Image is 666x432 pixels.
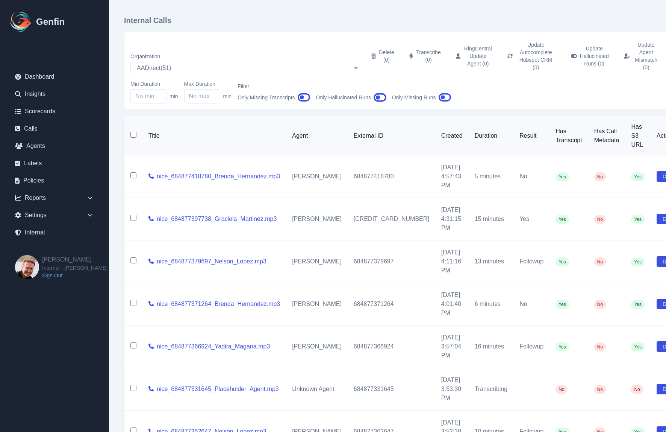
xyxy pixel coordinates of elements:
[469,326,513,368] td: 16 minutes
[348,116,435,155] th: External ID
[9,10,33,34] img: Logo
[594,342,606,351] span: No
[513,326,549,368] td: Followup
[292,216,342,222] a: [PERSON_NAME]
[348,368,435,411] td: 684877331645
[594,257,606,266] span: No
[148,214,154,224] a: View call details
[292,386,334,392] span: Unknown Agent
[549,116,588,155] th: Has Transcript
[435,116,469,155] th: Created
[157,385,279,394] a: nice_684877331645_Placeholder_Agent.mp3
[157,214,277,224] a: nice_684877397738_Graciela_Martinez.mp3
[475,386,507,392] span: Transcribing
[618,38,665,74] button: Update Agent Mismatch (0)
[148,257,154,266] a: View call details
[631,385,643,394] span: No
[9,104,100,119] a: Scorecards
[594,300,606,309] span: No
[556,300,569,309] span: Yes
[9,156,100,171] a: Labels
[184,89,220,103] input: No max
[450,38,499,74] button: RingCentral Update Agent (0)
[292,301,342,307] a: [PERSON_NAME]
[9,87,100,102] a: Insights
[631,172,645,181] span: Yes
[435,283,469,326] td: [DATE] 4:01:40 PM
[148,300,154,309] a: View call details
[9,208,100,223] div: Settings
[594,172,606,181] span: No
[501,38,562,74] button: Update Autocomplete Hubspot CRM (0)
[348,198,435,240] td: [CREDIT_CARD_NUMBER]
[556,172,569,181] span: Yes
[469,198,513,240] td: 15 minutes
[292,258,342,265] a: [PERSON_NAME]
[513,155,549,198] td: No
[9,69,100,84] a: Dashboard
[36,16,65,28] h1: Genfin
[594,215,606,224] span: No
[184,80,232,88] label: Max Duration
[469,155,513,198] td: 5 minutes
[348,283,435,326] td: 684877371264
[292,173,342,179] a: [PERSON_NAME]
[565,38,615,74] button: Update Hallucinated Runs (0)
[42,272,107,279] a: Sign Out
[130,80,178,88] label: Min Duration
[435,240,469,283] td: [DATE] 4:11:16 PM
[631,300,645,309] span: Yes
[631,215,645,224] span: Yes
[435,198,469,240] td: [DATE] 4:31:15 PM
[238,94,295,101] span: Only Missing Transcripts
[513,198,549,240] td: Yes
[556,215,569,224] span: Yes
[348,326,435,368] td: 684877366924
[556,385,567,394] span: No
[130,89,166,103] input: No min
[292,343,342,350] a: [PERSON_NAME]
[157,257,266,266] a: nice_684877379697_Nelson_Lopez.mp3
[625,116,651,155] th: Has S3 URL
[42,255,107,264] h2: [PERSON_NAME]
[556,342,569,351] span: Yes
[556,257,569,266] span: Yes
[469,283,513,326] td: 6 minutes
[594,385,606,394] span: No
[469,116,513,155] th: Duration
[286,116,348,155] th: Agent
[348,155,435,198] td: 684877418780
[348,240,435,283] td: 684877379697
[148,342,154,351] a: View call details
[9,190,100,205] div: Reports
[513,240,549,283] td: Followup
[148,385,154,394] a: View call details
[157,342,270,351] a: nice_684877366924_Yadira_Magana.mp3
[42,264,107,272] span: Internal - [PERSON_NAME]
[435,326,469,368] td: [DATE] 3:57:04 PM
[403,38,447,74] button: Transcribe (0)
[631,342,645,351] span: Yes
[157,300,280,309] a: nice_684877371264_Brenda_Hernandez.mp3
[588,116,625,155] th: Has Call Metadata
[238,82,310,90] label: Filter
[513,116,549,155] th: Result
[15,255,39,279] img: Brian Dunagan
[157,172,280,181] a: nice_684877418780_Brenda_Hernandez.mp3
[316,94,371,101] span: Only Hallucinated Runs
[9,138,100,154] a: Agents
[435,155,469,198] td: [DATE] 4:57:43 PM
[9,173,100,188] a: Policies
[469,240,513,283] td: 13 minutes
[9,225,100,240] a: Internal
[631,257,645,266] span: Yes
[392,94,436,101] span: Only Missing Runs
[513,283,549,326] td: No
[130,53,359,60] label: Organization
[365,38,400,74] button: Delete (0)
[435,368,469,411] td: [DATE] 3:53:30 PM
[170,93,178,100] span: min
[142,116,286,155] th: Title
[223,93,232,100] span: min
[9,121,100,136] a: Calls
